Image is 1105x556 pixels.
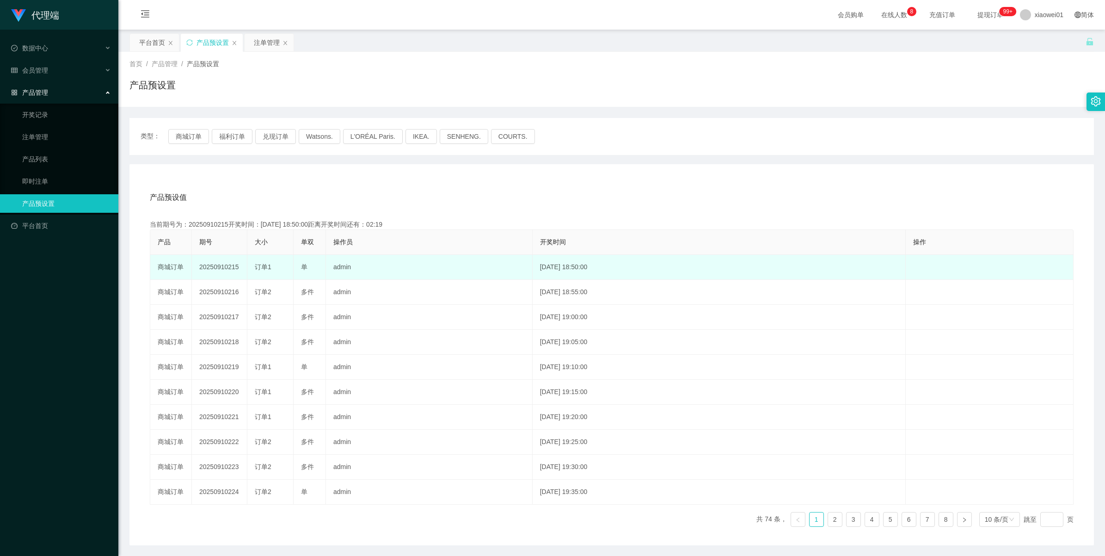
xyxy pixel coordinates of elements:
[533,380,906,405] td: [DATE] 19:15:00
[255,363,271,371] span: 订单1
[168,129,209,144] button: 商城订单
[192,355,247,380] td: 20250910219
[22,150,111,168] a: 产品列表
[22,128,111,146] a: 注单管理
[196,34,229,51] div: 产品预设置
[902,512,916,527] li: 6
[11,89,18,96] i: 图标: appstore-o
[533,355,906,380] td: [DATE] 19:10:00
[973,12,1008,18] span: 提现订单
[11,9,26,22] img: logo.9652507e.png
[810,513,823,526] a: 1
[11,67,18,74] i: 图标: table
[150,330,192,355] td: 商城订单
[828,512,842,527] li: 2
[533,405,906,430] td: [DATE] 19:20:00
[846,512,861,527] li: 3
[150,305,192,330] td: 商城订单
[883,512,898,527] li: 5
[1086,37,1094,46] i: 图标: unlock
[540,238,566,246] span: 开奖时间
[795,517,801,523] i: 图标: left
[301,338,314,346] span: 多件
[139,34,165,51] div: 平台首页
[150,455,192,480] td: 商城订单
[11,44,48,52] span: 数据中心
[301,438,314,445] span: 多件
[31,0,59,30] h1: 代理端
[150,430,192,455] td: 商城订单
[255,263,271,271] span: 订单1
[192,430,247,455] td: 20250910222
[255,413,271,420] span: 订单1
[192,305,247,330] td: 20250910217
[146,60,148,68] span: /
[533,280,906,305] td: [DATE] 18:55:00
[11,216,111,235] a: 图标: dashboard平台首页
[301,413,314,420] span: 多件
[921,513,934,526] a: 7
[910,7,913,16] p: 8
[192,255,247,280] td: 20250910215
[756,512,786,527] li: 共 74 条，
[884,513,897,526] a: 5
[326,330,533,355] td: admin
[533,430,906,455] td: [DATE] 19:25:00
[533,480,906,505] td: [DATE] 19:35:00
[326,355,533,380] td: admin
[150,280,192,305] td: 商城订单
[301,288,314,296] span: 多件
[1000,7,1016,16] sup: 1152
[186,39,193,46] i: 图标: sync
[192,330,247,355] td: 20250910218
[877,12,912,18] span: 在线人数
[847,513,860,526] a: 3
[150,220,1074,229] div: 当前期号为：20250910215开奖时间：[DATE] 18:50:00距离开奖时间还有：02:19
[326,430,533,455] td: admin
[913,238,926,246] span: 操作
[181,60,183,68] span: /
[150,355,192,380] td: 商城订单
[533,255,906,280] td: [DATE] 18:50:00
[533,455,906,480] td: [DATE] 19:30:00
[255,129,296,144] button: 兑现订单
[533,330,906,355] td: [DATE] 19:05:00
[791,512,805,527] li: 上一页
[11,89,48,96] span: 产品管理
[939,512,953,527] li: 8
[326,480,533,505] td: admin
[1009,517,1014,523] i: 图标: down
[192,405,247,430] td: 20250910221
[301,488,307,495] span: 单
[129,60,142,68] span: 首页
[282,40,288,46] i: 图标: close
[326,305,533,330] td: admin
[255,463,271,470] span: 订单2
[255,438,271,445] span: 订单2
[301,263,307,271] span: 单
[255,338,271,346] span: 订单2
[150,192,187,203] span: 产品预设值
[865,513,879,526] a: 4
[168,40,173,46] i: 图标: close
[920,512,935,527] li: 7
[255,288,271,296] span: 订单2
[129,0,161,30] i: 图标: menu-fold
[22,172,111,191] a: 即时注单
[192,380,247,405] td: 20250910220
[212,129,252,144] button: 福利订单
[1091,96,1101,106] i: 图标: setting
[907,7,916,16] sup: 8
[326,380,533,405] td: admin
[405,129,437,144] button: IKEA.
[326,405,533,430] td: admin
[865,512,879,527] li: 4
[828,513,842,526] a: 2
[232,40,237,46] i: 图标: close
[152,60,178,68] span: 产品管理
[326,280,533,305] td: admin
[150,380,192,405] td: 商城订单
[255,488,271,495] span: 订单2
[158,238,171,246] span: 产品
[301,238,314,246] span: 单双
